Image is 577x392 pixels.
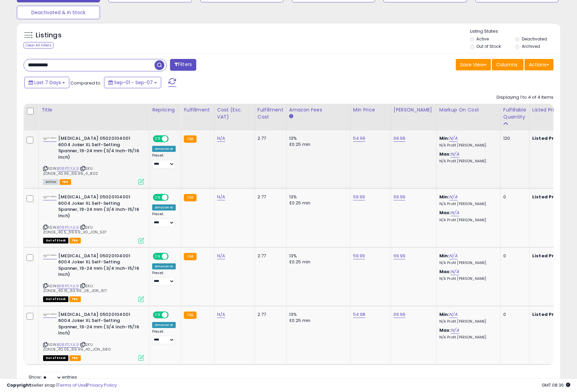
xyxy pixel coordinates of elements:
b: Min: [439,253,449,259]
div: Preset: [152,271,176,286]
div: 120 [503,135,524,141]
span: FBA [69,296,81,302]
label: Active [476,36,489,42]
div: 13% [289,194,345,200]
img: 31RqvmkV59L._SL40_.jpg [43,254,57,257]
span: | SKU: ZONDE_40.95_69.99_4_802 [43,166,98,176]
div: Preset: [152,212,176,227]
div: [PERSON_NAME] [394,106,434,113]
span: All listings that are currently out of stock and unavailable for purchase on Amazon [43,355,68,361]
a: 69.99 [394,194,406,200]
span: Columns [496,61,517,68]
a: N/A [449,194,457,200]
div: 2.77 [258,253,281,259]
b: Listed Price: [532,194,563,200]
b: Min: [439,194,449,200]
b: Listed Price: [532,135,563,141]
p: N/A Profit [PERSON_NAME] [439,335,495,340]
b: Listed Price: [532,311,563,318]
label: Out of Stock [476,43,501,49]
span: All listings currently available for purchase on Amazon [43,179,59,185]
div: Markup on Cost [439,106,498,113]
a: 54.99 [353,135,366,142]
th: The percentage added to the cost of goods (COGS) that forms the calculator for Min & Max prices. [436,104,500,130]
a: 69.99 [394,311,406,318]
div: 2.77 [258,194,281,200]
a: N/A [217,135,225,142]
small: Amazon Fees. [289,113,293,120]
p: N/A Profit [PERSON_NAME] [439,143,495,148]
a: N/A [449,135,457,142]
div: 13% [289,135,345,141]
div: Preset: [152,329,176,345]
a: 69.99 [394,253,406,259]
button: Last 7 Days [24,77,69,88]
div: Amazon AI [152,146,176,152]
img: 31RqvmkV59L._SL40_.jpg [43,137,57,140]
p: N/A Profit [PERSON_NAME] [439,202,495,206]
small: FBA [184,253,196,260]
a: 69.99 [394,135,406,142]
div: seller snap | | [7,382,117,389]
button: Save View [456,59,491,70]
a: 54.98 [353,311,366,318]
a: B08XTLYJL9 [57,283,79,289]
strong: Copyright [7,382,31,388]
span: Compared to: [70,80,101,86]
h5: Listings [36,31,62,40]
div: Cost (Exc. VAT) [217,106,252,121]
b: [MEDICAL_DATA] 05020104001 6004 Joker XL Self-Setting Spanner, 19-24 mm (3/4 Inch-15/16 Inch) [58,135,140,162]
b: [MEDICAL_DATA] 05020104001 6004 Joker XL Self-Setting Spanner, 19-24 mm (3/4 Inch-15/16 Inch) [58,312,140,338]
span: Show: entries [29,374,77,380]
p: N/A Profit [PERSON_NAME] [439,159,495,164]
div: 2.77 [258,135,281,141]
small: FBA [184,194,196,201]
b: Min: [439,311,449,318]
div: Preset: [152,153,176,168]
p: N/A Profit [PERSON_NAME] [439,276,495,281]
b: Max: [439,327,451,333]
span: Last 7 Days [34,79,61,86]
div: Title [41,106,146,113]
a: B08XTLYJL9 [57,225,79,230]
label: Archived [522,43,540,49]
span: | SKU: ZONDE_40.16_63.99_28_JON_617 [43,283,107,293]
div: ASIN: [43,253,144,301]
div: Amazon Fees [289,106,347,113]
div: £0.25 min [289,318,345,324]
div: ASIN: [43,312,144,360]
small: FBA [184,135,196,143]
a: N/A [449,253,457,259]
div: Fulfillment Cost [258,106,283,121]
img: 31RqvmkV59L._SL40_.jpg [43,196,57,199]
div: Amazon AI [152,204,176,210]
button: Columns [492,59,523,70]
a: N/A [217,194,225,200]
div: Fulfillment [184,106,211,113]
div: ASIN: [43,194,144,242]
div: Repricing [152,106,178,113]
a: N/A [451,268,459,275]
a: B08XTLYJL9 [57,342,79,348]
div: 13% [289,253,345,259]
span: OFF [168,312,178,318]
div: Amazon AI [152,263,176,269]
span: | SKU: ZONDE_40.5_69.99_30_JON_537 [43,225,107,235]
span: OFF [168,253,178,259]
span: ON [154,136,162,142]
a: N/A [449,311,457,318]
button: Sep-01 - Sep-07 [104,77,161,88]
div: £0.25 min [289,141,345,148]
span: All listings that are currently out of stock and unavailable for purchase on Amazon [43,296,68,302]
div: 2.77 [258,312,281,318]
div: Clear All Filters [24,42,54,48]
a: N/A [451,209,459,216]
a: Terms of Use [58,382,86,388]
a: N/A [451,151,459,158]
p: Listing States: [470,28,560,35]
button: Actions [524,59,553,70]
span: OFF [168,195,178,200]
b: Max: [439,209,451,216]
div: 0 [503,194,524,200]
span: ON [154,253,162,259]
